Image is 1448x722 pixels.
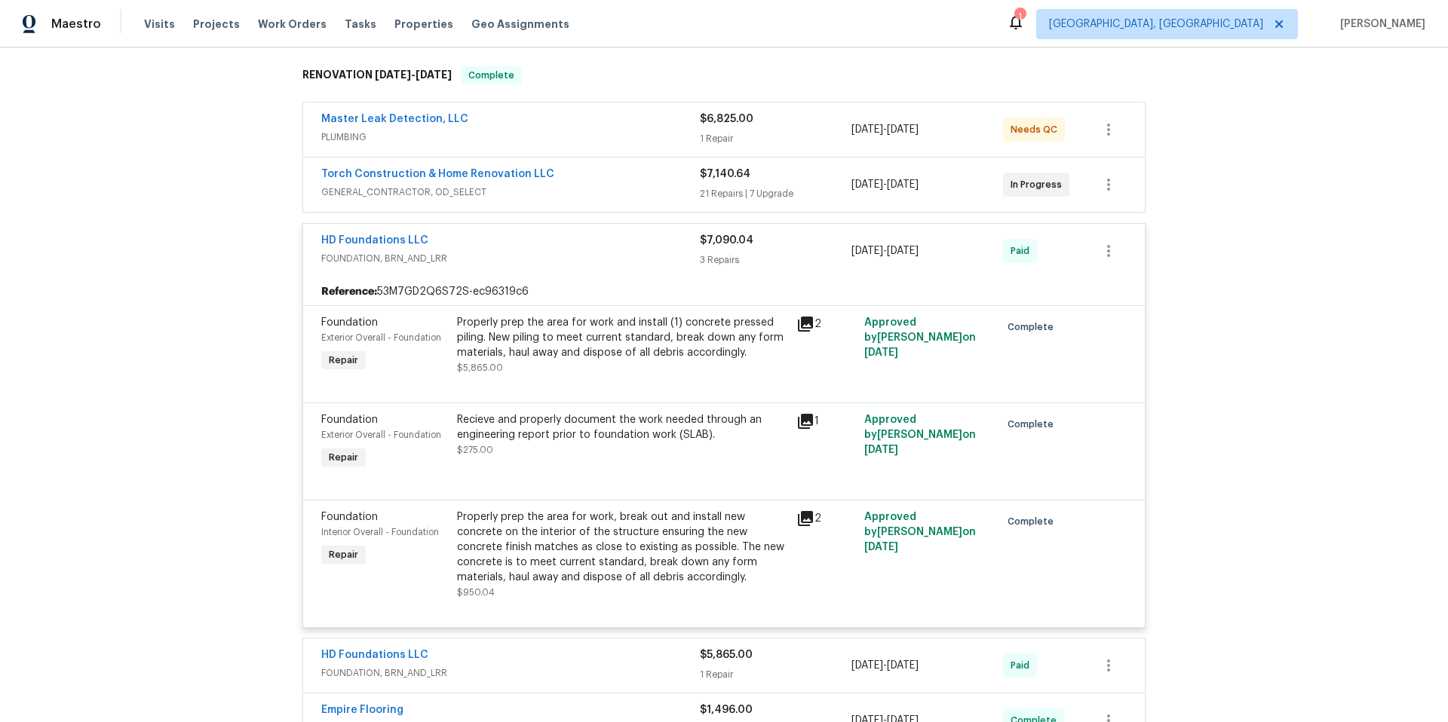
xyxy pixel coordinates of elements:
[323,353,364,368] span: Repair
[323,450,364,465] span: Repair
[321,169,554,179] a: Torch Construction & Home Renovation LLC
[321,114,468,124] a: Master Leak Detection, LLC
[796,509,855,528] div: 2
[457,509,787,585] div: Properly prep the area for work, break out and install new concrete on the interior of the struct...
[887,246,919,256] span: [DATE]
[457,363,503,372] span: $5,865.00
[864,512,976,552] span: Approved by [PERSON_NAME] on
[321,235,428,246] a: HD Foundations LLC
[700,235,753,246] span: $7,090.04
[700,252,851,268] div: 3 Repairs
[851,177,919,192] span: -
[321,130,700,145] span: PLUMBING
[796,412,855,430] div: 1
[471,17,569,32] span: Geo Assignments
[851,124,883,135] span: [DATE]
[1011,122,1063,137] span: Needs QC
[298,51,1150,99] div: RENOVATION [DATE]-[DATE]Complete
[864,317,976,358] span: Approved by [PERSON_NAME] on
[193,17,240,32] span: Projects
[302,66,452,84] h6: RENOVATION
[1011,243,1035,259] span: Paid
[864,347,898,358] span: [DATE]
[323,547,364,562] span: Repair
[1334,17,1425,32] span: [PERSON_NAME]
[700,169,750,179] span: $7,140.64
[851,246,883,256] span: [DATE]
[796,315,855,333] div: 2
[321,251,700,266] span: FOUNDATION, BRN_AND_LRR
[851,122,919,137] span: -
[1008,417,1060,432] span: Complete
[864,542,898,552] span: [DATE]
[321,512,378,522] span: Foundation
[887,124,919,135] span: [DATE]
[700,114,753,124] span: $6,825.00
[1011,658,1035,673] span: Paid
[321,415,378,425] span: Foundation
[321,317,378,328] span: Foundation
[1008,320,1060,335] span: Complete
[321,665,700,681] span: FOUNDATION, BRN_AND_LRR
[462,68,520,83] span: Complete
[345,19,376,29] span: Tasks
[851,658,919,673] span: -
[1014,9,1025,24] div: 1
[321,430,441,439] span: Exterior Overall - Foundation
[700,186,851,201] div: 21 Repairs | 7 Upgrade
[321,333,441,342] span: Exterior Overall - Foundation
[375,69,411,80] span: [DATE]
[144,17,175,32] span: Visits
[321,528,439,537] span: Interior Overall - Foundation
[851,660,883,671] span: [DATE]
[321,284,377,299] b: Reference:
[1011,177,1068,192] span: In Progress
[700,705,753,715] span: $1,496.00
[457,412,787,442] div: Recieve and properly document the work needed through an engineering report prior to foundation w...
[375,69,452,80] span: -
[321,705,403,715] a: Empire Flooring
[416,69,452,80] span: [DATE]
[321,185,700,200] span: GENERAL_CONTRACTOR, OD_SELECT
[864,445,898,455] span: [DATE]
[457,445,493,454] span: $275.00
[887,660,919,671] span: [DATE]
[851,243,919,259] span: -
[1049,17,1263,32] span: [GEOGRAPHIC_DATA], [GEOGRAPHIC_DATA]
[321,650,428,660] a: HD Foundations LLC
[864,415,976,455] span: Approved by [PERSON_NAME] on
[457,315,787,360] div: Properly prep the area for work and install (1) concrete pressed piling. New piling to meet curre...
[457,588,495,597] span: $950.04
[887,179,919,190] span: [DATE]
[258,17,327,32] span: Work Orders
[851,179,883,190] span: [DATE]
[303,278,1145,305] div: 53M7GD2Q6S72S-ec96319c6
[51,17,101,32] span: Maestro
[394,17,453,32] span: Properties
[700,131,851,146] div: 1 Repair
[700,667,851,682] div: 1 Repair
[1008,514,1060,529] span: Complete
[700,650,753,660] span: $5,865.00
